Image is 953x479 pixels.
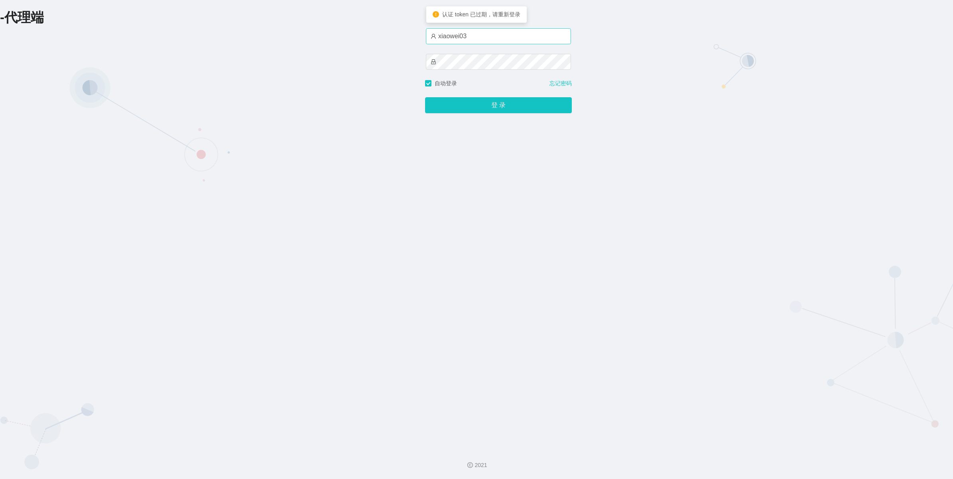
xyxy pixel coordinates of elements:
[431,59,436,65] i: 图标： 锁
[431,80,460,86] span: 自动登录
[426,28,571,44] input: 请输入
[475,462,487,468] font: 2021
[425,97,572,113] button: 登 录
[549,79,572,88] a: 忘记密码
[431,33,436,39] i: 图标： 用户
[433,11,439,18] i: 图标：感叹号圆圈
[442,11,520,18] span: 认证 token 已过期，请重新登录
[467,462,473,468] i: 图标： 版权所有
